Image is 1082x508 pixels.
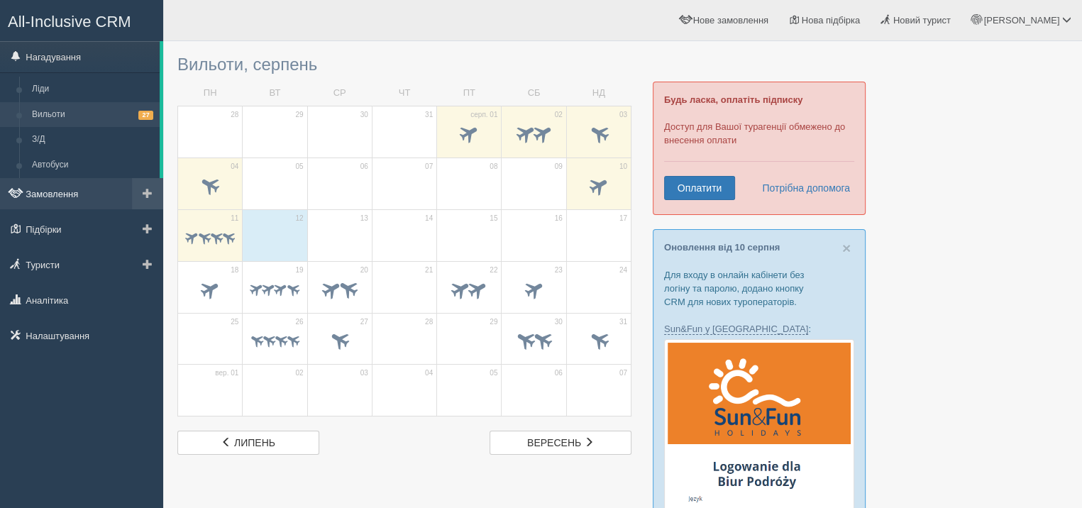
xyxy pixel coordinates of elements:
[619,317,627,327] span: 31
[555,368,563,378] span: 06
[490,317,497,327] span: 29
[437,81,502,106] td: ПТ
[295,317,303,327] span: 26
[664,322,854,336] p: :
[842,241,851,255] button: Close
[425,265,433,275] span: 21
[1,1,162,40] a: All-Inclusive CRM
[231,110,238,120] span: 28
[502,81,566,106] td: СБ
[619,265,627,275] span: 24
[753,176,851,200] a: Потрібна допомога
[295,368,303,378] span: 02
[425,317,433,327] span: 28
[26,102,160,128] a: Вильоти27
[26,77,160,102] a: Ліди
[619,162,627,172] span: 10
[842,240,851,256] span: ×
[425,110,433,120] span: 31
[664,176,735,200] a: Оплатити
[619,110,627,120] span: 03
[177,431,319,455] a: липень
[138,111,153,120] span: 27
[177,55,631,74] h3: Вильоти, серпень
[8,13,131,31] span: All-Inclusive CRM
[360,214,368,223] span: 13
[234,437,275,448] span: липень
[360,368,368,378] span: 03
[490,265,497,275] span: 22
[295,265,303,275] span: 19
[664,94,802,105] b: Будь ласка, оплатіть підписку
[619,214,627,223] span: 17
[619,368,627,378] span: 07
[425,214,433,223] span: 14
[566,81,631,106] td: НД
[664,268,854,309] p: Для входу в онлайн кабінети без логіну та паролю, додано кнопку CRM для нових туроператорів.
[178,81,243,106] td: ПН
[425,162,433,172] span: 07
[555,265,563,275] span: 23
[527,437,581,448] span: вересень
[490,162,497,172] span: 08
[295,110,303,120] span: 29
[470,110,497,120] span: серп. 01
[26,153,160,178] a: Автобуси
[231,265,238,275] span: 18
[983,15,1059,26] span: [PERSON_NAME]
[360,265,368,275] span: 20
[490,368,497,378] span: 05
[555,317,563,327] span: 30
[295,214,303,223] span: 12
[372,81,436,106] td: ЧТ
[664,242,780,253] a: Оновлення від 10 серпня
[360,162,368,172] span: 06
[360,110,368,120] span: 30
[664,324,808,335] a: Sun&Fun у [GEOGRAPHIC_DATA]
[555,110,563,120] span: 02
[360,317,368,327] span: 27
[490,214,497,223] span: 15
[231,162,238,172] span: 04
[555,162,563,172] span: 09
[490,431,631,455] a: вересень
[215,368,238,378] span: вер. 01
[243,81,307,106] td: ВТ
[555,214,563,223] span: 16
[802,15,861,26] span: Нова підбірка
[307,81,372,106] td: СР
[295,162,303,172] span: 05
[26,127,160,153] a: З/Д
[425,368,433,378] span: 04
[653,82,866,215] div: Доступ для Вашої турагенції обмежено до внесення оплати
[231,317,238,327] span: 25
[231,214,238,223] span: 11
[893,15,951,26] span: Новий турист
[693,15,768,26] span: Нове замовлення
